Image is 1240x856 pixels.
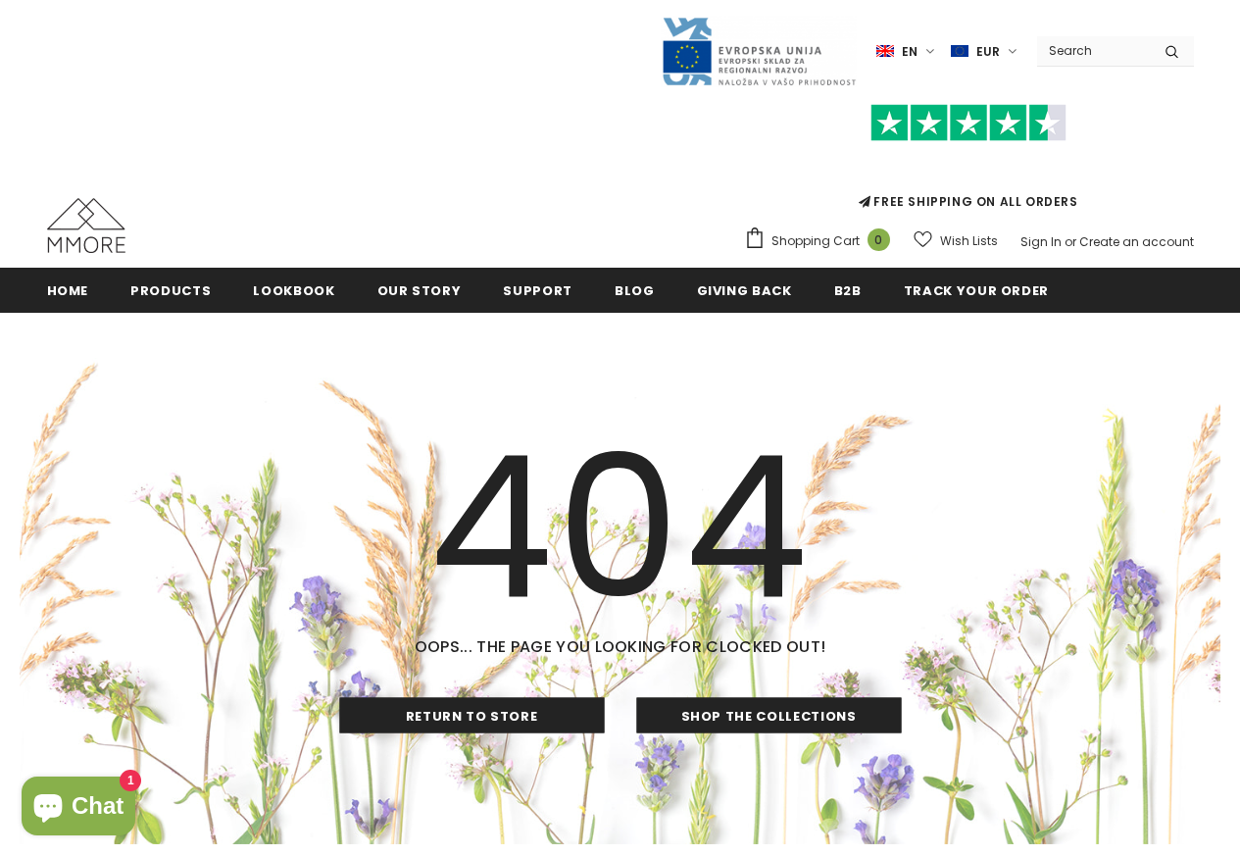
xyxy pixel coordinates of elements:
[253,268,334,312] a: Lookbook
[904,268,1049,312] a: Track your order
[1037,36,1150,65] input: Search Site
[339,697,604,732] a: Return to Store
[47,281,89,300] span: Home
[661,16,857,87] img: Javni Razpis
[744,141,1194,192] iframe: Customer reviews powered by Trustpilot
[681,706,857,725] span: Shop the Collections
[834,268,862,312] a: B2B
[868,228,890,251] span: 0
[834,281,862,300] span: B2B
[771,231,860,251] span: Shopping Cart
[697,281,792,300] span: Giving back
[406,706,538,725] span: Return to Store
[130,268,211,312] a: Products
[697,268,792,312] a: Giving back
[636,697,901,732] a: Shop the Collections
[870,104,1066,142] img: Trust Pilot Stars
[744,113,1194,210] span: FREE SHIPPING ON ALL ORDERS
[661,42,857,59] a: Javni Razpis
[47,268,89,312] a: Home
[248,428,992,625] h1: 404
[1065,233,1076,250] span: or
[876,43,894,60] img: i-lang-1.png
[1079,233,1194,250] a: Create an account
[377,268,462,312] a: Our Story
[615,281,655,300] span: Blog
[1020,233,1062,250] a: Sign In
[16,777,141,840] inbox-online-store-chat: Shopify online store chat
[940,231,998,251] span: Wish Lists
[47,198,125,253] img: MMORE Cases
[503,281,572,300] span: support
[615,268,655,312] a: Blog
[253,281,334,300] span: Lookbook
[377,281,462,300] span: Our Story
[914,224,998,258] a: Wish Lists
[503,268,572,312] a: support
[130,281,211,300] span: Products
[415,634,825,657] span: Oops... the page you looking for clocked out!
[744,227,900,256] a: Shopping Cart 0
[902,42,918,62] span: en
[904,281,1049,300] span: Track your order
[976,42,1000,62] span: EUR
